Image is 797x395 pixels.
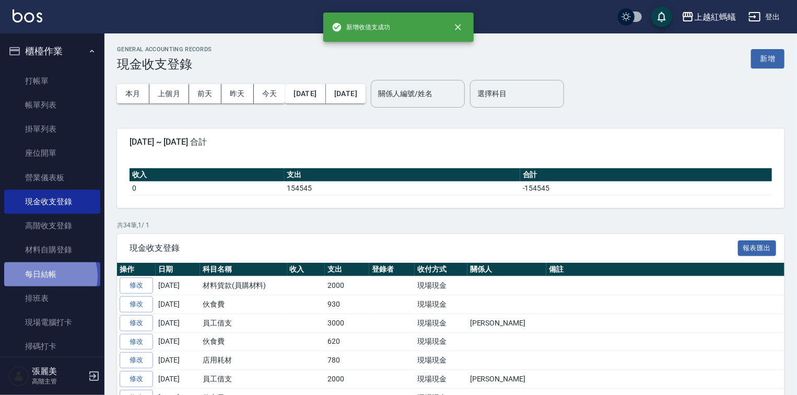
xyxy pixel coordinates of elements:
[415,263,467,276] th: 收付方式
[326,84,366,103] button: [DATE]
[254,84,286,103] button: 今天
[467,313,546,332] td: [PERSON_NAME]
[4,93,100,117] a: 帳單列表
[200,295,287,314] td: 伙食費
[117,57,212,72] h3: 現金收支登錄
[120,352,153,368] a: 修改
[4,141,100,165] a: 座位開單
[332,22,390,32] span: 新增收借支成功
[117,46,212,53] h2: GENERAL ACCOUNTING RECORDS
[4,38,100,65] button: 櫃檯作業
[130,168,284,182] th: 收入
[4,286,100,310] a: 排班表
[13,9,42,22] img: Logo
[415,332,467,351] td: 現場現金
[4,310,100,334] a: 現場電腦打卡
[284,181,520,195] td: 154545
[751,53,784,63] a: 新增
[130,137,772,147] span: [DATE] ~ [DATE] 合計
[32,366,85,377] h5: 張麗美
[415,295,467,314] td: 現場現金
[415,313,467,332] td: 現場現金
[325,276,369,295] td: 2000
[4,69,100,93] a: 打帳單
[677,6,740,28] button: 上越紅螞蟻
[4,334,100,358] a: 掃碼打卡
[325,351,369,370] td: 780
[149,84,189,103] button: 上個月
[738,242,777,252] a: 報表匯出
[325,263,369,276] th: 支出
[285,84,325,103] button: [DATE]
[284,168,520,182] th: 支出
[4,166,100,190] a: 營業儀表板
[32,377,85,386] p: 高階主管
[120,334,153,350] a: 修改
[156,295,200,314] td: [DATE]
[117,263,156,276] th: 操作
[415,370,467,389] td: 現場現金
[4,238,100,262] a: 材料自購登錄
[651,6,672,27] button: save
[447,16,470,39] button: close
[4,190,100,214] a: 現金收支登錄
[221,84,254,103] button: 昨天
[200,332,287,351] td: 伙食費
[200,276,287,295] td: 材料貨款(員購材料)
[744,7,784,27] button: 登出
[520,181,772,195] td: -154545
[156,332,200,351] td: [DATE]
[156,313,200,332] td: [DATE]
[200,351,287,370] td: 店用耗材
[287,263,325,276] th: 收入
[120,277,153,294] a: 修改
[738,240,777,257] button: 報表匯出
[200,370,287,389] td: 員工借支
[4,117,100,141] a: 掛單列表
[467,263,546,276] th: 關係人
[546,263,796,276] th: 備註
[120,371,153,387] a: 修改
[156,370,200,389] td: [DATE]
[156,263,200,276] th: 日期
[130,181,284,195] td: 0
[8,366,29,387] img: Person
[325,370,369,389] td: 2000
[117,84,149,103] button: 本月
[120,296,153,312] a: 修改
[156,276,200,295] td: [DATE]
[4,262,100,286] a: 每日結帳
[156,351,200,370] td: [DATE]
[369,263,415,276] th: 登錄者
[467,370,546,389] td: [PERSON_NAME]
[200,263,287,276] th: 科目名稱
[751,49,784,68] button: 新增
[325,295,369,314] td: 930
[120,315,153,331] a: 修改
[189,84,221,103] button: 前天
[200,313,287,332] td: 員工借支
[325,332,369,351] td: 620
[117,220,784,230] p: 共 34 筆, 1 / 1
[325,313,369,332] td: 3000
[415,276,467,295] td: 現場現金
[415,351,467,370] td: 現場現金
[130,243,738,253] span: 現金收支登錄
[694,10,736,24] div: 上越紅螞蟻
[4,214,100,238] a: 高階收支登錄
[520,168,772,182] th: 合計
